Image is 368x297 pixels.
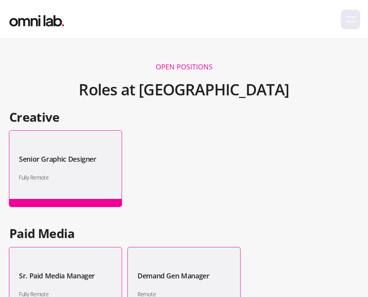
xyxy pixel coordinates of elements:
[19,172,112,183] h1: Fully Remote
[19,270,112,281] h1: Sr. Paid Media Manager
[138,270,230,281] h1: Demand Gen Manager
[229,207,368,297] iframe: Chat Widget
[9,76,359,104] h2: Roles at [GEOGRAPHIC_DATA]
[341,10,360,29] div: menu
[8,10,66,29] a: home
[19,153,112,165] h1: Senior Graphic Designer
[9,63,359,70] div: OPEN POSITIONS
[9,131,122,207] a: Senior Graphic DesignerFully Remote
[9,226,359,241] h2: Paid Media
[9,110,359,124] h2: Creative
[8,10,66,29] img: Omni Lab: B2B SaaS Demand Generation Agency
